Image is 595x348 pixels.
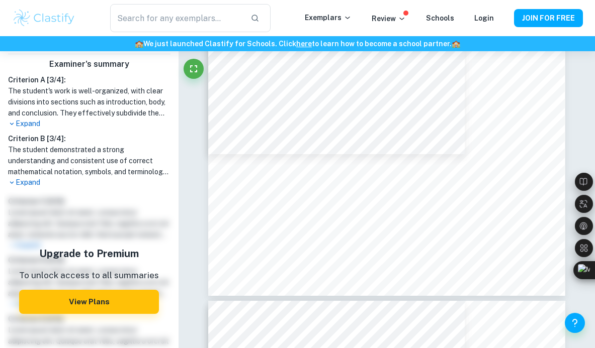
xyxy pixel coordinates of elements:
[452,40,460,48] span: 🏫
[184,59,204,79] button: Fullscreen
[19,246,159,261] h5: Upgrade to Premium
[8,177,171,188] p: Expand
[8,144,171,177] h1: The student demonstrated a strong understanding and consistent use of correct mathematical notati...
[8,85,171,119] h1: The student's work is well-organized, with clear divisions into sections such as introduction, bo...
[19,290,159,314] button: View Plans
[2,38,593,49] h6: We just launched Clastify for Schools. Click to learn how to become a school partner.
[110,4,242,32] input: Search for any exemplars...
[8,119,171,129] p: Expand
[305,12,352,23] p: Exemplars
[12,8,76,28] img: Clastify logo
[474,14,494,22] a: Login
[372,13,406,24] p: Review
[8,133,171,144] h6: Criterion B [ 3 / 4 ]:
[565,313,585,333] button: Help and Feedback
[514,9,583,27] button: JOIN FOR FREE
[135,40,143,48] span: 🏫
[426,14,454,22] a: Schools
[8,74,171,85] h6: Criterion A [ 3 / 4 ]:
[4,58,175,70] h6: Examiner's summary
[19,269,159,282] p: To unlock access to all summaries
[296,40,312,48] a: here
